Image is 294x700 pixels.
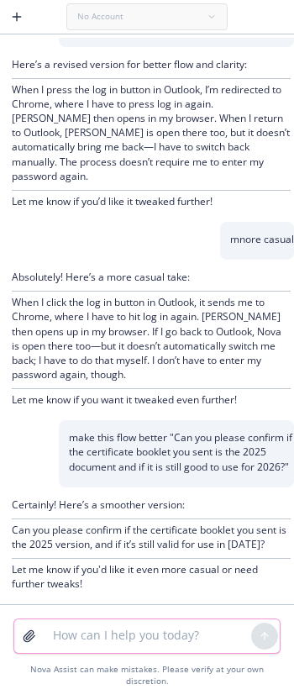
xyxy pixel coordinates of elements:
[12,392,291,407] p: Let me know if you want it tweaked even further!
[12,57,291,71] p: Here’s a revised version for better flow and clarity:
[12,295,291,382] p: When I click the log in button in Outlook, it sends me to Chrome, where I have to hit log in agai...
[12,497,291,512] p: Certainly! Here’s a smoother version:
[230,232,294,246] p: mnore casual
[12,82,291,183] p: When I press the log in button in Outlook, I’m redirected to Chrome, where I have to press log in...
[12,194,291,208] p: Let me know if you’d like it tweaked further!
[12,562,291,591] p: Let me know if you'd like it even more casual or need further tweaks!
[69,430,294,473] p: make this flow better "Can you please confirm if the certificate booklet you sent is the 2025 doc...
[3,3,30,30] button: Create a new chat
[13,664,281,687] div: Nova Assist can make mistakes. Please verify at your own discretion.
[12,270,291,284] p: Absolutely! Here’s a more casual take:
[12,523,291,551] p: Can you please confirm if the certificate booklet you sent is the 2025 version, and if it’s still...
